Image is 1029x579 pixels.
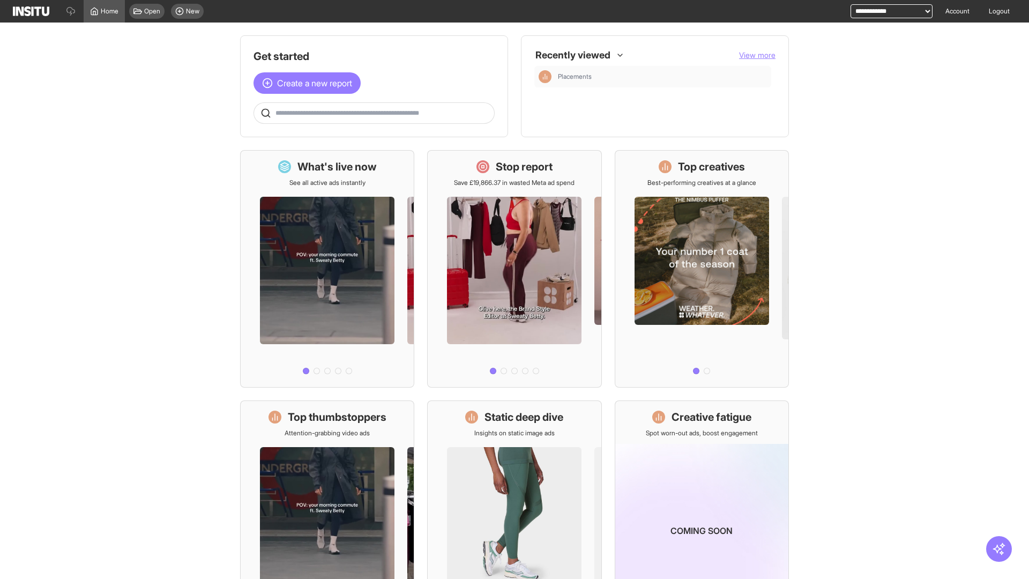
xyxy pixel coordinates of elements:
button: Create a new report [253,72,361,94]
img: Logo [13,6,49,16]
p: Insights on static image ads [474,429,555,437]
span: View more [739,50,776,60]
h1: Get started [253,49,495,64]
h1: What's live now [297,159,377,174]
p: Save £19,866.37 in wasted Meta ad spend [454,179,575,187]
a: Stop reportSave £19,866.37 in wasted Meta ad spend [427,150,601,388]
h1: Top creatives [678,159,745,174]
span: Placements [558,72,767,81]
span: Open [144,7,160,16]
span: Create a new report [277,77,352,90]
span: Home [101,7,118,16]
span: Placements [558,72,592,81]
p: Best-performing creatives at a glance [647,179,756,187]
h1: Top thumbstoppers [288,410,386,425]
a: What's live nowSee all active ads instantly [240,150,414,388]
div: Insights [539,70,551,83]
a: Top creativesBest-performing creatives at a glance [615,150,789,388]
span: New [186,7,199,16]
p: Attention-grabbing video ads [285,429,370,437]
h1: Stop report [496,159,553,174]
p: See all active ads instantly [289,179,366,187]
h1: Static deep dive [484,410,563,425]
button: View more [739,50,776,61]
